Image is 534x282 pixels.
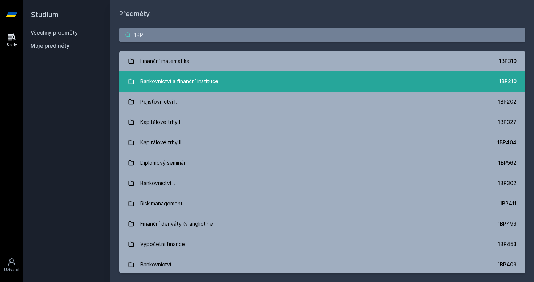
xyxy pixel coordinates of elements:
[140,54,189,68] div: Finanční matematika
[140,115,182,129] div: Kapitálové trhy I.
[498,180,517,187] div: 1BP302
[119,153,525,173] a: Diplomový seminář 1BP562
[500,200,517,207] div: 1BP411
[119,254,525,275] a: Bankovnictví II 1BP403
[31,42,69,49] span: Moje předměty
[119,92,525,112] a: Pojišťovnictví I. 1BP202
[140,257,175,272] div: Bankovnictví II
[119,173,525,193] a: Bankovnictví I. 1BP302
[119,9,525,19] h1: Předměty
[499,57,517,65] div: 1BP310
[4,267,19,273] div: Uživatel
[31,29,78,36] a: Všechny předměty
[140,74,218,89] div: Bankovnictví a finanční instituce
[140,217,215,231] div: Finanční deriváty (v angličtině)
[140,176,175,190] div: Bankovnictví I.
[119,214,525,234] a: Finanční deriváty (v angličtině) 1BP493
[119,28,525,42] input: Název nebo ident předmětu…
[140,135,181,150] div: Kapitálové trhy II
[119,51,525,71] a: Finanční matematika 1BP310
[498,261,517,268] div: 1BP403
[140,237,185,251] div: Výpočetní finance
[140,196,183,211] div: Risk management
[497,139,517,146] div: 1BP404
[119,234,525,254] a: Výpočetní finance 1BP453
[498,118,517,126] div: 1BP327
[119,193,525,214] a: Risk management 1BP411
[119,132,525,153] a: Kapitálové trhy II 1BP404
[1,254,22,276] a: Uživatel
[499,78,517,85] div: 1BP210
[498,98,517,105] div: 1BP202
[140,94,177,109] div: Pojišťovnictví I.
[140,156,186,170] div: Diplomový seminář
[119,71,525,92] a: Bankovnictví a finanční instituce 1BP210
[498,159,517,166] div: 1BP562
[7,42,17,48] div: Study
[498,241,517,248] div: 1BP453
[119,112,525,132] a: Kapitálové trhy I. 1BP327
[498,220,517,227] div: 1BP493
[1,29,22,51] a: Study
